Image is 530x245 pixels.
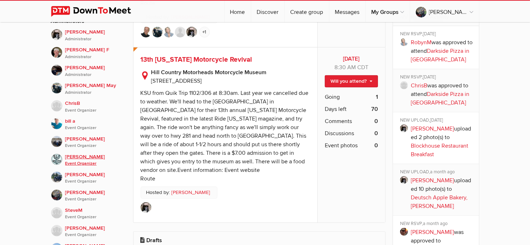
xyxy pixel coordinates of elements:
[199,27,210,37] a: +1
[65,135,122,149] span: [PERSON_NAME]
[51,42,122,60] a: [PERSON_NAME] FAdministrator
[186,27,197,37] img: John P
[151,77,202,85] span: [STREET_ADDRESS]
[51,221,122,239] a: [PERSON_NAME]Event Organizer
[371,105,378,113] b: 70
[400,31,474,38] div: NEW RSVP,
[411,176,474,210] p: uploaded 10 photo(s) to
[51,6,142,17] img: DownToMeet
[51,185,122,203] a: [PERSON_NAME]Event Organizer
[51,172,62,183] img: Dennis J
[325,93,340,101] span: Going
[325,105,347,113] span: Days left
[376,93,378,101] b: 1
[65,178,122,185] i: Event Organizer
[400,169,474,176] div: NEW UPLOAD,
[151,68,311,77] b: Hill Country Motorheads Motorcycle Museum
[141,187,217,199] p: Hosted by:
[141,55,252,64] a: 13th [US_STATE] Motorcycle Revival
[430,169,455,175] span: a month ago
[334,64,356,71] span: 8:30 AM
[65,46,122,60] span: [PERSON_NAME] F
[175,27,186,37] img: ChrisB
[65,143,122,149] i: Event Organizer
[51,136,62,147] img: Kenneth Manuel
[65,160,122,167] i: Event Organizer
[51,149,122,167] a: [PERSON_NAME]Event Organizer
[51,167,122,185] a: [PERSON_NAME]Event Organizer
[224,1,251,22] a: Home
[65,36,122,42] i: Administrator
[51,82,62,94] img: Barb May
[65,117,122,132] span: bill a
[65,90,122,96] i: Administrator
[51,96,122,114] a: ChrisBEvent Organizer
[411,81,474,107] p: was approved to attend
[325,141,358,150] span: Event photos
[51,29,122,42] a: [PERSON_NAME]Administrator
[411,38,474,64] p: was approved to attend
[411,142,468,158] a: Blockhouse Restaurant Breakfast
[65,153,122,167] span: [PERSON_NAME]
[51,60,122,78] a: [PERSON_NAME]Administrator
[325,55,378,63] b: [DATE]
[152,27,163,37] img: Barb May
[400,117,474,124] div: NEW UPLOAD,
[423,221,448,226] span: a month ago
[51,132,122,149] a: [PERSON_NAME]Event Organizer
[329,1,365,22] a: Messages
[65,64,122,78] span: [PERSON_NAME]
[357,64,368,71] span: America/Chicago
[141,202,151,213] img: John P
[411,39,431,46] a: RobynM
[411,125,454,132] a: [PERSON_NAME]
[65,54,122,60] i: Administrator
[65,224,122,239] span: [PERSON_NAME]
[65,196,122,203] i: Event Organizer
[325,129,354,138] span: Discussions
[65,189,122,203] span: [PERSON_NAME]
[400,74,474,81] div: NEW RSVP,
[51,189,62,201] img: John R
[51,29,62,40] img: John P
[65,28,122,42] span: [PERSON_NAME]
[411,82,427,89] a: ChrisB
[400,221,474,228] div: NEW RSVP,
[51,100,62,112] img: ChrisB
[251,1,284,22] a: Discover
[411,229,454,236] a: [PERSON_NAME]
[65,171,122,185] span: [PERSON_NAME]
[51,225,62,236] img: Kathy A
[430,117,443,123] span: [DATE]
[410,1,479,22] a: [PERSON_NAME]
[172,189,211,196] a: [PERSON_NAME]
[411,194,468,210] a: Deutsch Apple Bakery, [PERSON_NAME]
[411,124,474,159] p: uploaded 2 photo(s) to
[65,107,122,114] i: Event Organizer
[325,117,352,126] span: Comments
[411,177,454,184] a: [PERSON_NAME]
[423,31,436,37] span: [DATE]
[325,75,378,87] a: Will you attend?
[51,154,62,165] img: Jeff Petry
[163,27,174,37] img: RobynM
[141,90,309,182] div: KSU from Quik Trip 1102/306 at 8:30am. Last year we cancelled due to weather. We'll head to the [...
[411,91,469,106] a: Darkside Pizza in [GEOGRAPHIC_DATA]
[51,118,62,129] img: bill a
[285,1,329,22] a: Create group
[366,1,410,22] a: My Groups
[51,47,62,58] img: Butch F
[65,214,122,220] i: Event Organizer
[141,27,151,37] img: John Rhodes
[51,78,122,96] a: [PERSON_NAME] MayAdministrator
[411,47,469,63] a: Darkside Pizza in [GEOGRAPHIC_DATA]
[65,125,122,131] i: Event Organizer
[51,65,62,76] img: Scott May
[423,74,436,80] span: [DATE]
[65,72,122,78] i: Administrator
[65,206,122,221] span: SteveM
[374,129,378,138] b: 0
[51,114,122,132] a: bill aEvent Organizer
[51,203,122,221] a: SteveMEvent Organizer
